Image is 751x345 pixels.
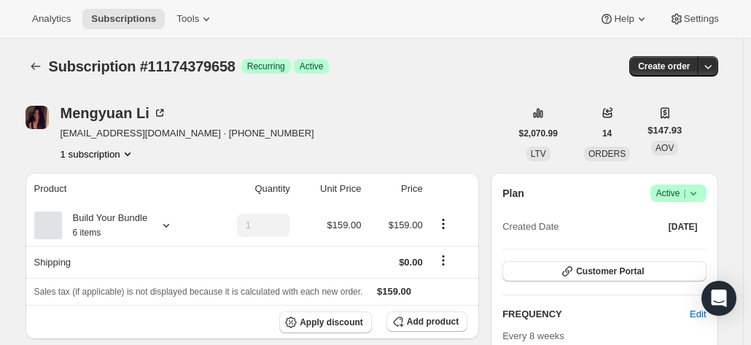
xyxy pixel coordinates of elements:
span: ORDERS [588,149,626,159]
span: Mengyuan Li [26,106,49,129]
div: Mengyuan Li [61,106,167,120]
th: Unit Price [295,173,366,205]
small: 6 items [73,228,101,238]
span: Recurring [247,61,285,72]
span: Subscriptions [91,13,156,25]
span: [EMAIL_ADDRESS][DOMAIN_NAME] · [PHONE_NUMBER] [61,126,314,141]
span: $159.00 [327,220,361,230]
span: Every 8 weeks [502,330,564,341]
button: Edit [681,303,715,326]
button: Customer Portal [502,261,706,282]
button: Settings [661,9,728,29]
button: $2,070.99 [510,123,567,144]
span: 14 [602,128,612,139]
h2: FREQUENCY [502,307,690,322]
span: | [683,187,685,199]
button: Apply discount [279,311,372,333]
button: Help [591,9,657,29]
span: Apply discount [300,317,363,328]
span: Sales tax (if applicable) is not displayed because it is calculated with each new order. [34,287,363,297]
button: Tools [168,9,222,29]
button: Analytics [23,9,79,29]
span: $159.00 [389,220,423,230]
span: Active [300,61,324,72]
button: Subscriptions [26,56,46,77]
span: Edit [690,307,706,322]
h2: Plan [502,186,524,201]
th: Price [365,173,427,205]
button: [DATE] [660,217,707,237]
span: Settings [684,13,719,25]
span: Customer Portal [576,265,644,277]
span: AOV [655,143,674,153]
span: Add product [407,316,459,327]
button: Create order [629,56,699,77]
th: Shipping [26,246,206,278]
span: Tools [176,13,199,25]
span: LTV [531,149,546,159]
span: $147.93 [647,123,682,138]
div: Build Your Bundle [62,211,148,240]
span: [DATE] [669,221,698,233]
span: $0.00 [399,257,423,268]
div: Open Intercom Messenger [701,281,736,316]
span: Active [656,186,701,201]
span: Created Date [502,220,559,234]
button: Product actions [432,216,455,232]
th: Product [26,173,206,205]
span: Analytics [32,13,71,25]
span: $159.00 [377,286,411,297]
button: Product actions [61,147,135,161]
button: Subscriptions [82,9,165,29]
button: Add product [386,311,467,332]
span: Help [614,13,634,25]
button: Shipping actions [432,252,455,268]
span: $2,070.99 [519,128,558,139]
button: 14 [594,123,620,144]
span: Subscription #11174379658 [49,58,236,74]
span: Create order [638,61,690,72]
th: Quantity [206,173,294,205]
